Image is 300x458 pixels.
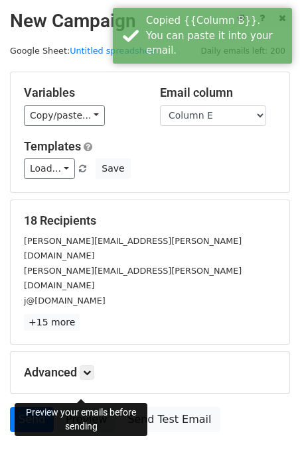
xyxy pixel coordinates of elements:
div: Preview your emails before sending [15,403,147,436]
h5: Email column [160,86,276,100]
iframe: Chat Widget [234,394,300,458]
small: j@[DOMAIN_NAME] [24,296,106,306]
a: Copy/paste... [24,105,105,126]
button: Save [96,158,130,179]
h2: New Campaign [10,10,290,32]
div: Copied {{Column B}}. You can paste it into your email. [146,13,287,58]
h5: Advanced [24,365,276,380]
h5: Variables [24,86,140,100]
h5: 18 Recipients [24,213,276,228]
a: Templates [24,139,81,153]
a: Untitled spreadsheet [70,46,158,56]
small: [PERSON_NAME][EMAIL_ADDRESS][PERSON_NAME][DOMAIN_NAME] [24,236,242,261]
small: Google Sheet: [10,46,159,56]
a: Send [10,407,54,432]
a: +15 more [24,314,80,331]
a: Load... [24,158,75,179]
a: Send Test Email [119,407,220,432]
small: [PERSON_NAME][EMAIL_ADDRESS][PERSON_NAME][DOMAIN_NAME] [24,266,242,291]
